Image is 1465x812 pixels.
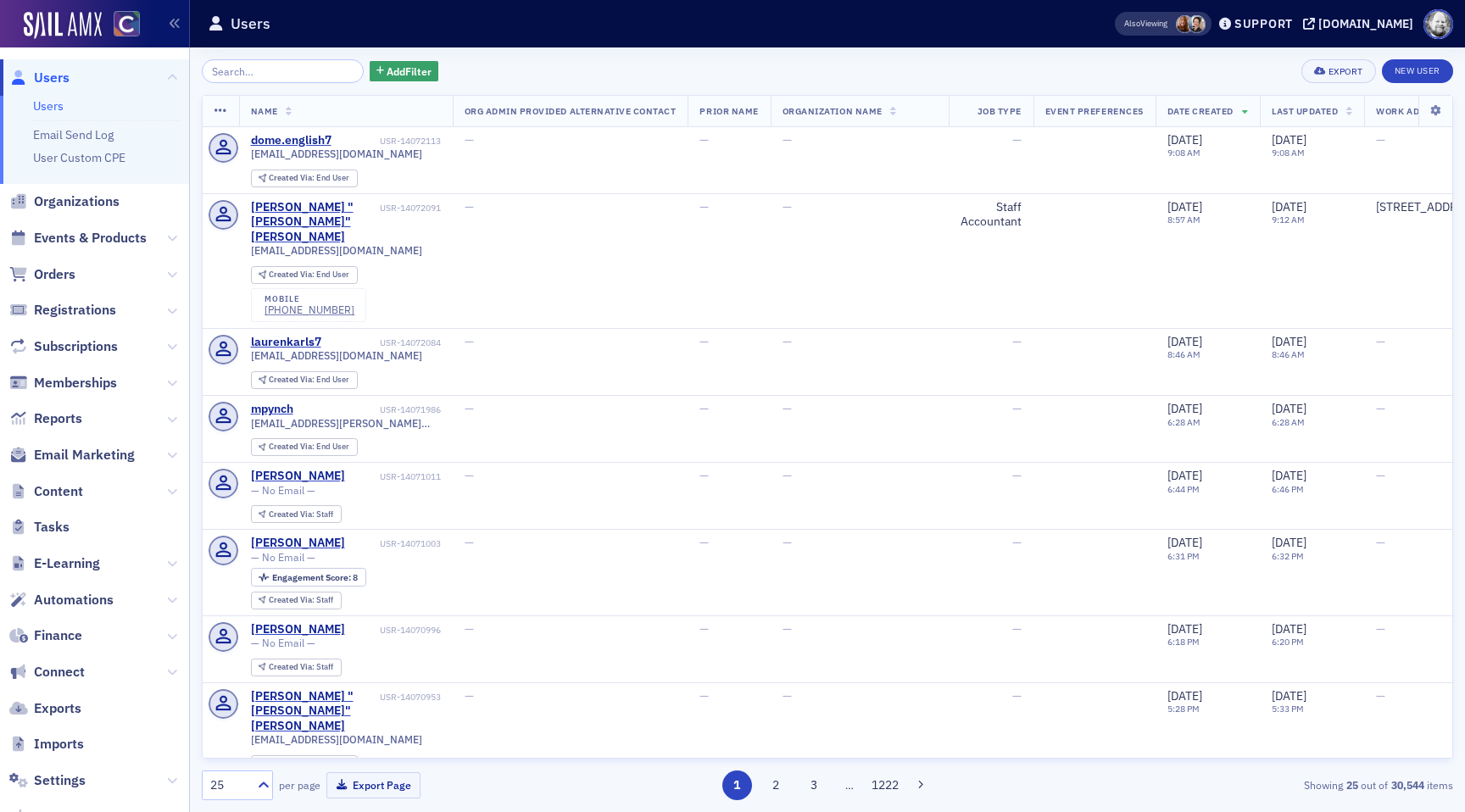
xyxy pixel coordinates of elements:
span: Created Via : [269,509,316,520]
span: Created Via : [269,661,316,672]
span: Add Filter [387,64,432,79]
time: 6:20 PM [1272,636,1304,648]
div: [PERSON_NAME] [251,536,345,551]
span: — [783,688,792,704]
span: [DATE] [1272,132,1306,147]
img: SailAMX [24,12,102,39]
div: USR-14071986 [296,404,441,415]
a: Events & Products [9,229,147,247]
span: Name [251,105,278,117]
div: Support [1234,16,1293,31]
span: Created Via : [269,374,316,385]
span: — [699,132,709,147]
a: New User [1382,59,1453,83]
span: — [783,334,792,349]
div: End User [269,442,349,452]
span: Prior Name [699,105,758,117]
span: — [699,401,709,416]
span: [DATE] [1167,688,1202,704]
span: Last Updated [1272,105,1338,117]
a: Imports [9,735,84,754]
div: USR-14072091 [380,203,441,214]
a: Tasks [9,518,70,537]
label: per page [279,777,320,793]
time: 9:12 AM [1272,214,1305,225]
div: USR-14070953 [380,692,441,703]
span: — [465,199,474,214]
span: [DATE] [1167,199,1202,214]
span: — [1012,535,1022,550]
span: — [1376,535,1385,550]
span: — [1376,468,1385,483]
div: Created Via: Staff [251,592,342,609]
time: 6:18 PM [1167,636,1200,648]
strong: 30,544 [1388,777,1427,793]
span: [DATE] [1272,334,1306,349]
span: [DATE] [1167,401,1202,416]
span: Date Created [1167,105,1234,117]
time: 6:28 AM [1167,416,1200,428]
span: Tasks [34,518,70,537]
span: Engagement Score : [272,571,353,583]
a: Automations [9,591,114,609]
span: Org Admin Provided Alternative Contact [465,105,677,117]
span: — [465,132,474,147]
span: — [1376,334,1385,349]
a: Finance [9,626,82,645]
div: USR-14071003 [348,538,441,549]
time: 5:33 PM [1272,703,1304,715]
span: Settings [34,771,86,790]
span: [EMAIL_ADDRESS][DOMAIN_NAME] [251,733,422,746]
div: Created Via: Staff [251,505,342,523]
span: Reports [34,409,82,428]
time: 5:28 PM [1167,703,1200,715]
span: Automations [34,591,114,609]
button: AddFilter [370,61,439,82]
time: 8:46 AM [1167,348,1200,360]
span: — No Email — [251,484,315,497]
a: Connect [9,663,85,681]
time: 6:44 PM [1167,483,1200,495]
div: End User [269,375,349,385]
span: Events & Products [34,229,147,247]
span: — [783,621,792,637]
a: [PERSON_NAME] "[PERSON_NAME]" [PERSON_NAME] [251,200,377,245]
time: 6:32 PM [1272,550,1304,562]
span: — No Email — [251,551,315,564]
span: — [783,401,792,416]
div: End User [269,174,349,183]
span: Finance [34,626,82,645]
span: [EMAIL_ADDRESS][DOMAIN_NAME] [251,244,422,257]
button: Export Page [326,772,421,798]
span: — [783,132,792,147]
span: — [783,468,792,483]
span: [EMAIL_ADDRESS][DOMAIN_NAME] [251,349,422,362]
span: Organizations [34,192,120,211]
span: — [1012,468,1022,483]
span: Registrations [34,301,116,320]
a: [PERSON_NAME] "[PERSON_NAME]" [PERSON_NAME] [251,689,377,734]
div: mpynch [251,402,293,417]
time: 6:31 PM [1167,550,1200,562]
span: — [699,688,709,704]
span: E-Learning [34,554,100,573]
span: Created Via : [269,269,316,280]
div: [PERSON_NAME] [251,622,345,637]
input: Search… [202,59,364,83]
a: Content [9,482,83,501]
a: Orders [9,265,75,284]
span: — [1012,132,1022,147]
span: Subscriptions [34,337,118,356]
time: 9:08 AM [1272,147,1305,159]
time: 8:57 AM [1167,214,1200,225]
div: [PERSON_NAME] [251,469,345,484]
span: — [1376,688,1385,704]
div: USR-14070996 [348,625,441,636]
div: Export [1329,67,1363,76]
div: laurenkarls7 [251,335,321,350]
span: [DATE] [1272,621,1306,637]
span: — [1012,401,1022,416]
span: [DATE] [1167,468,1202,483]
span: Created Via : [269,594,316,605]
